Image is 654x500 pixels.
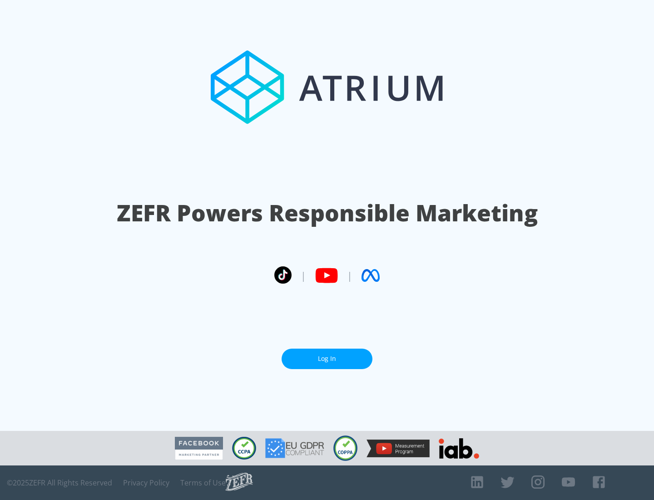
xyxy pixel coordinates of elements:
a: Log In [282,349,372,369]
img: IAB [439,438,479,459]
span: © 2025 ZEFR All Rights Reserved [7,478,112,487]
span: | [301,269,306,282]
span: | [347,269,352,282]
img: Facebook Marketing Partner [175,437,223,460]
a: Terms of Use [180,478,226,487]
img: CCPA Compliant [232,437,256,460]
img: GDPR Compliant [265,438,324,458]
a: Privacy Policy [123,478,169,487]
img: COPPA Compliant [333,435,357,461]
img: YouTube Measurement Program [367,440,430,457]
h1: ZEFR Powers Responsible Marketing [117,197,538,229]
